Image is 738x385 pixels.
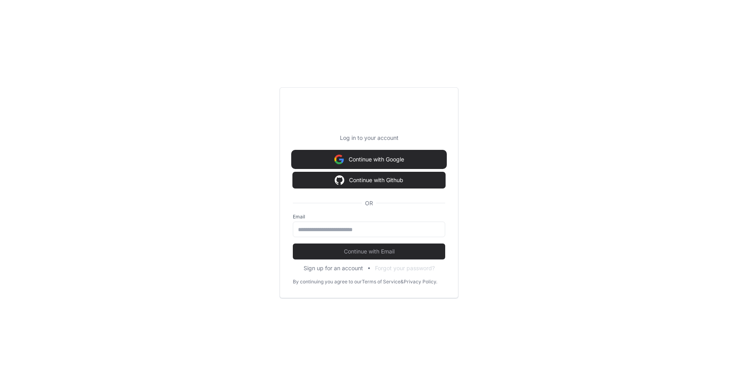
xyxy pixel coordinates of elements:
a: Terms of Service [362,279,401,285]
div: By continuing you agree to our [293,279,362,285]
button: Continue with Email [293,244,445,259]
button: Continue with Github [293,172,445,188]
button: Sign up for an account [304,264,363,272]
button: Continue with Google [293,151,445,167]
p: Log in to your account [293,134,445,142]
button: Forgot your password? [375,264,435,272]
img: Sign in with google [334,151,344,167]
span: Continue with Email [293,247,445,255]
div: & [401,279,404,285]
label: Email [293,214,445,220]
span: OR [362,199,376,207]
img: Sign in with google [335,172,344,188]
a: Privacy Policy. [404,279,437,285]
